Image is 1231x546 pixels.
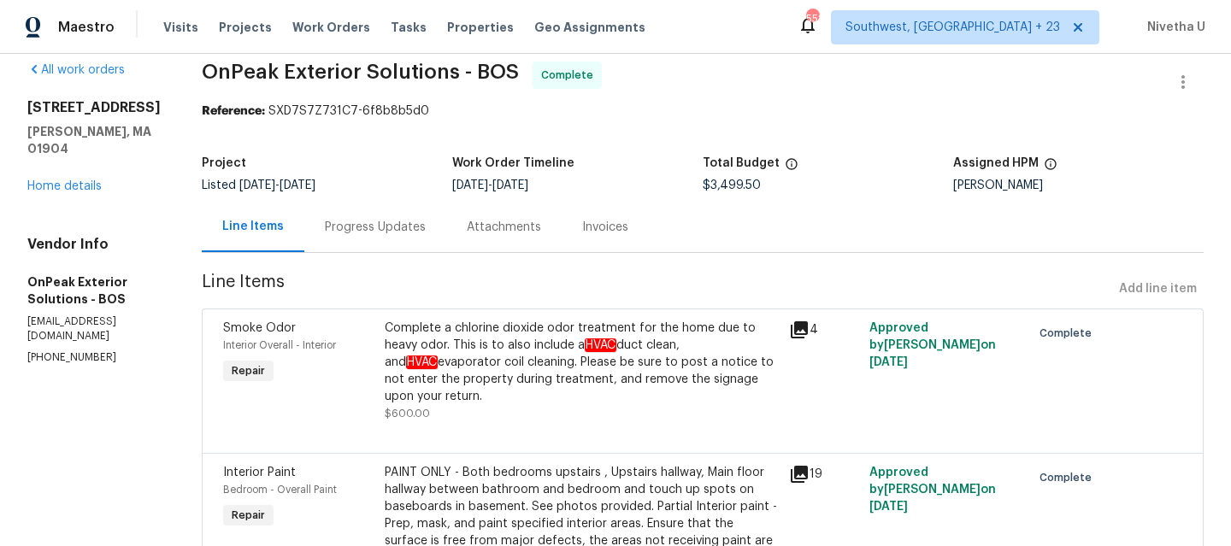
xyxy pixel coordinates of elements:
span: Complete [541,67,600,84]
span: Maestro [58,19,115,36]
span: [DATE] [869,356,908,368]
h4: Vendor Info [27,236,161,253]
span: Complete [1040,469,1098,486]
span: $600.00 [385,408,430,419]
span: The total cost of line items that have been proposed by Opendoor. This sum includes line items th... [785,157,798,179]
div: Complete a chlorine dioxide odor treatment for the home due to heavy odor. This is to also includ... [385,320,779,405]
span: Visits [163,19,198,36]
em: HVAC [406,355,438,369]
span: Projects [219,19,272,36]
div: [PERSON_NAME] [953,179,1204,191]
span: Southwest, [GEOGRAPHIC_DATA] + 23 [845,19,1060,36]
span: Nivetha U [1140,19,1205,36]
span: [DATE] [280,179,315,191]
span: $3,499.50 [703,179,761,191]
div: SXD7S7Z731C7-6f8b8b5d0 [202,103,1204,120]
h5: OnPeak Exterior Solutions - BOS [27,273,161,308]
span: Geo Assignments [534,19,645,36]
span: [DATE] [239,179,275,191]
em: HVAC [585,338,616,352]
h2: [STREET_ADDRESS] [27,99,161,116]
a: Home details [27,180,102,192]
div: 4 [789,320,859,340]
span: - [452,179,528,191]
span: [DATE] [869,501,908,513]
span: [DATE] [452,179,488,191]
span: The hpm assigned to this work order. [1044,157,1057,179]
span: Repair [225,362,272,379]
div: Line Items [222,218,284,235]
h5: Total Budget [703,157,780,169]
h5: Assigned HPM [953,157,1039,169]
span: Interior Overall - Interior [223,340,336,350]
span: Bedroom - Overall Paint [223,484,337,495]
h5: Work Order Timeline [452,157,574,169]
p: [EMAIL_ADDRESS][DOMAIN_NAME] [27,314,161,343]
span: OnPeak Exterior Solutions - BOS [202,62,519,82]
span: Approved by [PERSON_NAME] on [869,467,996,513]
h5: Project [202,157,246,169]
span: Interior Paint [223,467,296,478]
h5: [PERSON_NAME], MA 01904 [27,123,161,157]
span: Properties [447,19,514,36]
a: All work orders [27,64,125,76]
span: Repair [225,507,272,524]
div: 19 [789,464,859,484]
span: Line Items [202,273,1112,305]
span: Tasks [391,21,427,33]
span: [DATE] [492,179,528,191]
div: 552 [806,10,818,27]
span: Complete [1040,325,1098,342]
span: Smoke Odor [223,322,296,334]
span: Listed [202,179,315,191]
div: Progress Updates [325,219,426,236]
div: Attachments [467,219,541,236]
b: Reference: [202,105,265,117]
div: Invoices [582,219,628,236]
span: - [239,179,315,191]
p: [PHONE_NUMBER] [27,350,161,365]
span: Approved by [PERSON_NAME] on [869,322,996,368]
span: Work Orders [292,19,370,36]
